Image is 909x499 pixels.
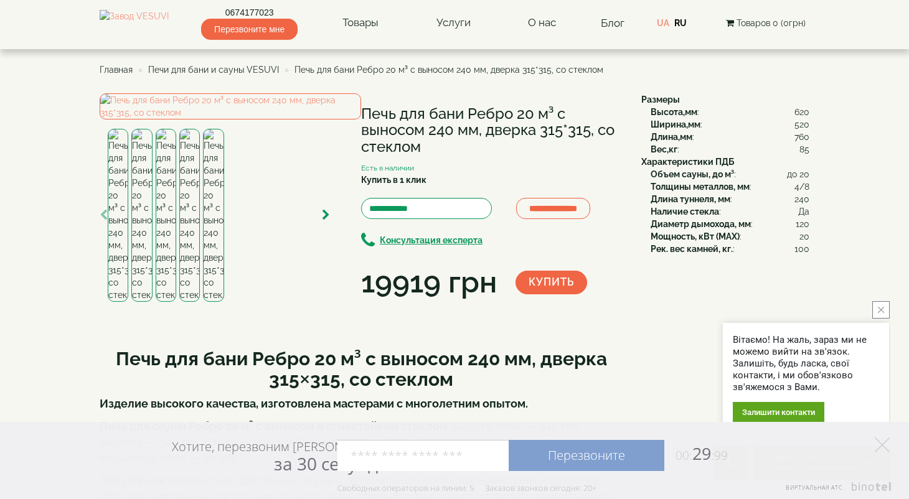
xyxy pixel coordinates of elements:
div: : [651,205,809,218]
strong: Печь для сауны Ребро 20 м³ с выносом и огнестойким стеклом [100,419,448,432]
div: : [651,168,809,180]
div: : [651,143,809,156]
img: Печь для бани Ребро 20 м³ с выносом 240 мм, дверка 315*315, со стеклом [108,129,128,302]
a: UA [657,18,669,28]
b: Консультация експерта [380,235,483,245]
b: Длина,мм [651,132,692,142]
a: Услуги [424,9,483,37]
img: Печь для бани Ребро 20 м³ с выносом 240 мм, дверка 315*315, со стеклом [179,129,200,302]
b: Размеры [641,95,680,105]
a: Товары [330,9,391,37]
b: Длина туннеля, мм [651,194,730,204]
div: : [651,180,809,193]
a: Блог [601,17,624,29]
a: Виртуальная АТС [778,482,893,499]
b: Диаметр дымохода, мм [651,219,751,229]
div: : [651,218,809,230]
button: Купить [516,271,587,294]
img: Печь для бани Ребро 20 м³ с выносом 240 мм, дверка 315*315, со стеклом [203,129,224,302]
b: Ширина,мм [651,119,700,129]
a: Перезвоните [509,440,664,471]
span: 100 [794,243,809,255]
a: Печи для бани и сауны VESUVI [148,65,279,75]
span: Печь для бани Ребро 20 м³ с выносом 240 мм, дверка 315*315, со стеклом [294,65,603,75]
span: 4/8 [794,180,809,193]
span: 20 [799,230,809,243]
span: Товаров 0 (0грн) [737,18,806,28]
span: Да [798,205,809,218]
b: Характеристики ПДБ [641,157,734,167]
span: 520 [794,118,809,131]
div: Вітаємо! На жаль, зараз ми не можемо вийти на зв'язок. Залишіть, будь ласка, свої контакти, і ми ... [733,334,879,393]
b: Объем сауны, до м³ [651,169,734,179]
small: Есть в наличии [361,164,414,172]
b: Наличие стекла [651,207,719,217]
a: RU [674,18,687,28]
span: 760 [794,131,809,143]
span: 00: [676,447,692,464]
span: :99 [711,447,728,464]
div: : [651,118,809,131]
span: 120 [796,218,809,230]
div: : [651,106,809,118]
div: Свободных операторов на линии: 5 Заказов звонков сегодня: 20+ [337,483,596,493]
span: до 20 [787,168,809,180]
b: Вес,кг [651,144,677,154]
h1: Печь для бани Ребро 20 м³ с выносом 240 мм, дверка 315*315, со стеклом [361,106,623,155]
button: close button [872,301,890,319]
strong: Печь для бани Ребро 20 м³ с выносом 240 мм, дверка 315×315, со стеклом [116,348,607,390]
a: О нас [516,9,568,37]
div: Хотите, перезвоним [PERSON_NAME] [172,439,385,473]
span: Виртуальная АТС [786,483,843,492]
b: Рек. вес камней, кг. [651,244,733,254]
strong: Изделие высокого качества, изготовлена мастерами с многолетним опытом. [100,397,528,410]
b: Мощность, кВт (MAX) [651,231,740,241]
label: Купить в 1 клик [361,174,426,186]
span: Перезвоните мне [201,19,298,40]
img: Печь для бани Ребро 20 м³ с выносом 240 мм, дверка 315*315, со стеклом [131,129,152,302]
img: Печь для бани Ребро 20 м³ с выносом 240 мм, дверка 315*315, со стеклом [100,93,361,119]
div: Залишити контакти [733,402,824,422]
span: 620 [794,106,809,118]
div: 19919 грн [361,261,497,304]
img: Завод VESUVI [100,10,169,36]
a: 0674177023 [201,6,298,19]
a: Главная [100,65,133,75]
div: : [651,131,809,143]
div: : [651,243,809,255]
b: Толщины металлов, мм [651,182,750,192]
p: . Высота печи — 640 мм, ширина — 540 мм, длина — 800 мм. Вес изделия — 85 кг. Диаметр дымохода — ... [100,418,623,466]
div: : [651,193,809,205]
img: Печь для бани Ребро 20 м³ с выносом 240 мм, дверка 315*315, со стеклом [156,129,176,302]
span: 85 [799,143,809,156]
span: 240 [794,193,809,205]
span: 29 [664,442,728,465]
button: Товаров 0 (0грн) [722,16,809,30]
div: : [651,230,809,243]
b: Высота,мм [651,107,697,117]
span: за 30 секунд? [274,452,385,475]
